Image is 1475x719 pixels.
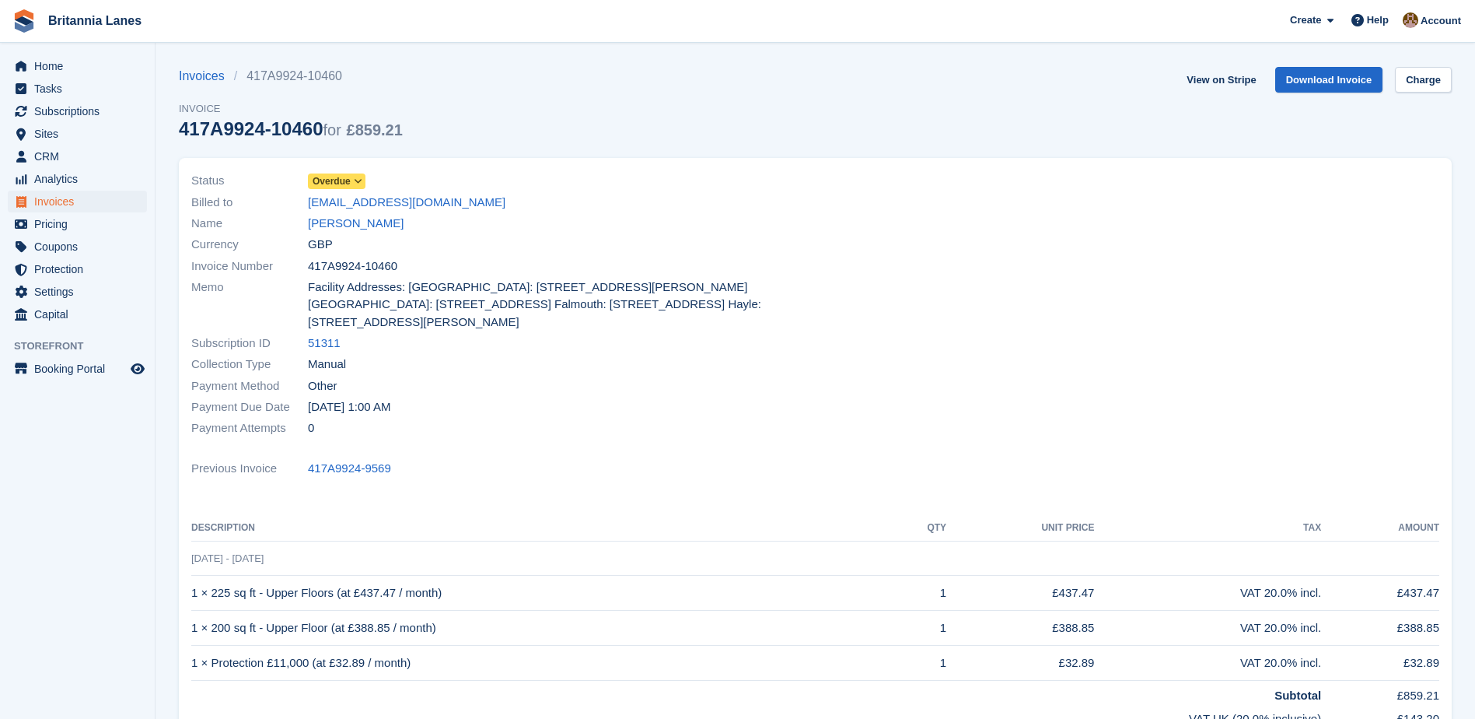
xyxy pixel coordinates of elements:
[1395,67,1452,93] a: Charge
[191,258,308,275] span: Invoice Number
[8,146,147,167] a: menu
[8,123,147,145] a: menu
[308,215,404,233] a: [PERSON_NAME]
[191,646,893,681] td: 1 × Protection £11,000 (at £32.89 / month)
[1094,654,1321,672] div: VAT 20.0% incl.
[191,460,308,478] span: Previous Invoice
[8,55,147,77] a: menu
[308,258,397,275] span: 417A9924-10460
[34,213,128,235] span: Pricing
[1421,13,1461,29] span: Account
[191,215,308,233] span: Name
[893,611,946,646] td: 1
[34,258,128,280] span: Protection
[34,168,128,190] span: Analytics
[308,236,333,254] span: GBP
[946,576,1094,611] td: £437.47
[946,516,1094,541] th: Unit Price
[946,646,1094,681] td: £32.89
[8,258,147,280] a: menu
[128,359,147,378] a: Preview store
[1321,576,1439,611] td: £437.47
[179,67,403,86] nav: breadcrumbs
[313,174,351,188] span: Overdue
[34,303,128,325] span: Capital
[179,118,403,139] div: 417A9924-10460
[8,236,147,258] a: menu
[179,67,234,86] a: Invoices
[191,279,308,331] span: Memo
[308,172,365,190] a: Overdue
[8,100,147,122] a: menu
[893,516,946,541] th: QTY
[191,576,893,611] td: 1 × 225 sq ft - Upper Floors (at £437.47 / month)
[191,377,308,395] span: Payment Method
[191,236,308,254] span: Currency
[34,146,128,167] span: CRM
[308,335,341,352] a: 51311
[179,101,403,117] span: Invoice
[1321,516,1439,541] th: Amount
[191,552,264,564] span: [DATE] - [DATE]
[8,281,147,303] a: menu
[34,236,128,258] span: Coupons
[8,358,147,380] a: menu
[34,281,128,303] span: Settings
[308,279,806,331] span: Facility Addresses: [GEOGRAPHIC_DATA]: [STREET_ADDRESS][PERSON_NAME] [GEOGRAPHIC_DATA]: [STREET_A...
[1367,12,1389,28] span: Help
[191,356,308,374] span: Collection Type
[308,460,391,478] a: 417A9924-9569
[1321,646,1439,681] td: £32.89
[1094,584,1321,602] div: VAT 20.0% incl.
[12,9,36,33] img: stora-icon-8386f47178a22dfd0bd8f6a31ec36ba5ce8667c1dd55bd0f319d3a0aa187defe.svg
[191,398,308,416] span: Payment Due Date
[893,576,946,611] td: 1
[34,100,128,122] span: Subscriptions
[323,121,341,139] span: for
[8,303,147,325] a: menu
[191,419,308,437] span: Payment Attempts
[1321,680,1439,704] td: £859.21
[893,646,946,681] td: 1
[308,419,314,437] span: 0
[308,356,346,374] span: Manual
[946,611,1094,646] td: £388.85
[191,611,893,646] td: 1 × 200 sq ft - Upper Floor (at £388.85 / month)
[1403,12,1418,28] img: Admin
[1274,689,1321,702] strong: Subtotal
[8,78,147,100] a: menu
[308,398,390,416] time: 2025-08-02 00:00:00 UTC
[191,194,308,212] span: Billed to
[34,123,128,145] span: Sites
[191,516,893,541] th: Description
[42,8,148,33] a: Britannia Lanes
[34,55,128,77] span: Home
[1094,619,1321,637] div: VAT 20.0% incl.
[308,194,505,212] a: [EMAIL_ADDRESS][DOMAIN_NAME]
[34,358,128,380] span: Booking Portal
[34,78,128,100] span: Tasks
[8,168,147,190] a: menu
[34,191,128,212] span: Invoices
[1275,67,1383,93] a: Download Invoice
[1290,12,1321,28] span: Create
[8,191,147,212] a: menu
[14,338,155,354] span: Storefront
[191,335,308,352] span: Subscription ID
[1180,67,1262,93] a: View on Stripe
[191,172,308,190] span: Status
[347,121,403,139] span: £859.21
[8,213,147,235] a: menu
[1094,516,1321,541] th: Tax
[1321,611,1439,646] td: £388.85
[308,377,337,395] span: Other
